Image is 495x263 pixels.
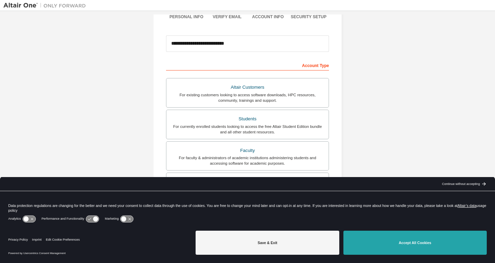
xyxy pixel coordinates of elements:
div: Verify Email [207,14,248,20]
div: Security Setup [288,14,329,20]
div: For faculty & administrators of academic institutions administering students and accessing softwa... [170,155,324,166]
div: Students [170,114,324,124]
div: Account Type [166,59,329,70]
div: Altair Customers [170,83,324,92]
div: For currently enrolled students looking to access the free Altair Student Edition bundle and all ... [170,124,324,135]
div: Faculty [170,146,324,155]
div: Personal Info [166,14,207,20]
div: Account Info [247,14,288,20]
div: For existing customers looking to access software downloads, HPC resources, community, trainings ... [170,92,324,103]
img: Altair One [3,2,89,9]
